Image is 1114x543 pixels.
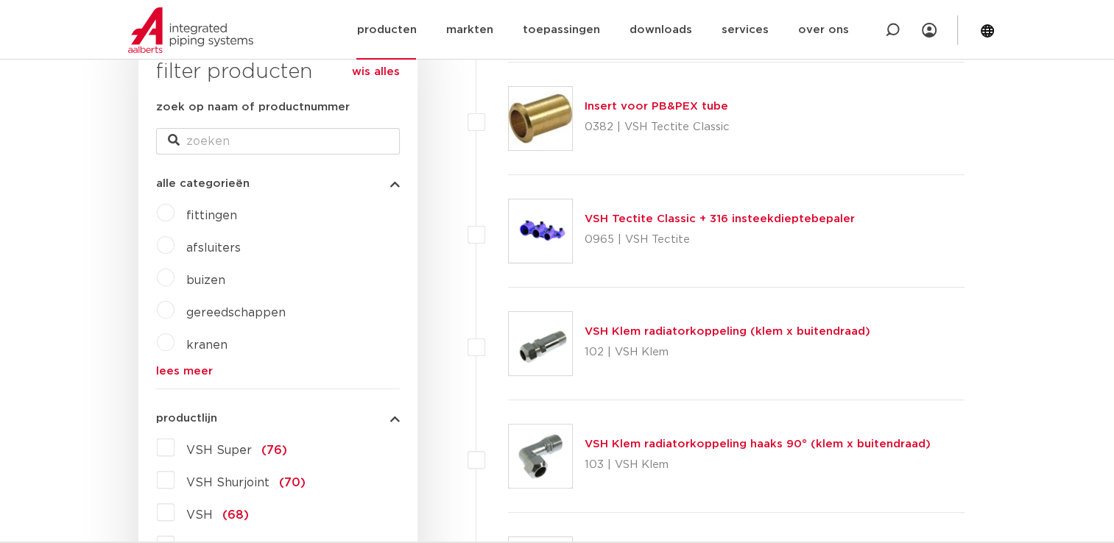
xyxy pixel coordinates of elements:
[156,99,350,116] label: zoek op naam of productnummer
[585,228,855,252] p: 0965 | VSH Tectite
[156,413,400,424] button: productlijn
[156,366,400,377] a: lees meer
[156,413,217,424] span: productlijn
[186,477,269,489] span: VSH Shurjoint
[585,213,855,224] a: VSH Tectite Classic + 316 insteekdieptebepaler
[352,63,400,81] a: wis alles
[186,242,241,254] a: afsluiters
[585,341,870,364] p: 102 | VSH Klem
[186,307,286,319] a: gereedschappen
[509,87,572,150] img: Thumbnail for Insert voor PB&PEX tube
[279,477,306,489] span: (70)
[585,326,870,337] a: VSH Klem radiatorkoppeling (klem x buitendraad)
[509,312,572,375] img: Thumbnail for VSH Klem radiatorkoppeling (klem x buitendraad)
[186,274,225,286] a: buizen
[156,57,400,87] h3: filter producten
[585,116,730,139] p: 0382 | VSH Tectite Classic
[509,199,572,263] img: Thumbnail for VSH Tectite Classic + 316 insteekdieptebepaler
[222,509,249,521] span: (68)
[261,444,287,456] span: (76)
[186,444,252,456] span: VSH Super
[509,425,572,488] img: Thumbnail for VSH Klem radiatorkoppeling haaks 90° (klem x buitendraad)
[585,439,931,450] a: VSH Klem radiatorkoppeling haaks 90° (klem x buitendraad)
[585,101,728,112] a: Insert voor PB&PEX tube
[585,453,931,477] p: 103 | VSH Klem
[186,339,228,351] a: kranen
[156,128,400,155] input: zoeken
[186,509,213,521] span: VSH
[156,178,250,189] span: alle categorieën
[186,210,237,221] a: fittingen
[156,178,400,189] button: alle categorieën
